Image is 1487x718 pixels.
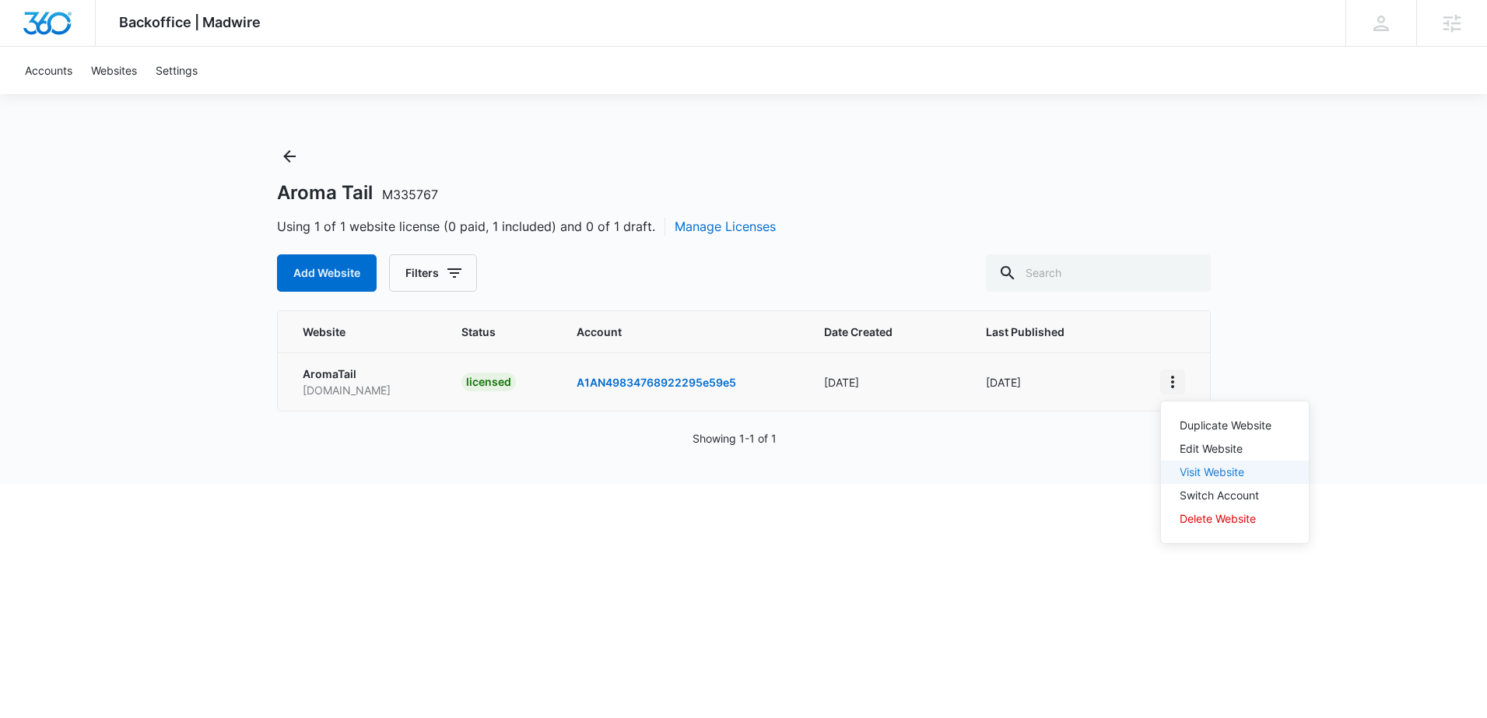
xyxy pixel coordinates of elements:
[461,373,516,391] div: licensed
[1161,484,1309,507] button: Switch Account
[82,47,146,94] a: Websites
[461,324,539,340] span: Status
[577,324,787,340] span: Account
[277,254,377,292] button: Add Website
[16,47,82,94] a: Accounts
[389,254,477,292] button: Filters
[1180,490,1271,501] div: Switch Account
[1160,370,1185,394] button: View More
[986,254,1211,292] input: Search
[277,181,438,205] h1: Aroma Tail
[277,144,302,169] button: Back
[146,47,207,94] a: Settings
[303,324,402,340] span: Website
[303,382,424,398] p: [DOMAIN_NAME]
[986,324,1100,340] span: Last Published
[675,217,776,236] button: Manage Licenses
[1180,442,1243,455] a: Edit Website
[1161,437,1309,461] button: Edit Website
[1161,507,1309,531] button: Delete Website
[382,187,438,202] span: M335767
[1180,465,1244,478] a: Visit Website
[1161,414,1309,437] button: Duplicate Website
[1180,420,1271,431] div: Duplicate Website
[824,324,925,340] span: Date Created
[1180,513,1271,524] div: Delete Website
[967,352,1142,411] td: [DATE]
[119,14,261,30] span: Backoffice | Madwire
[277,217,776,236] span: Using 1 of 1 website license (0 paid, 1 included) and 0 of 1 draft.
[693,430,777,447] p: Showing 1-1 of 1
[577,376,736,389] a: A1AN49834768922295e59e5
[303,366,424,382] p: AromaTail
[805,352,966,411] td: [DATE]
[1161,461,1309,484] button: Visit Website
